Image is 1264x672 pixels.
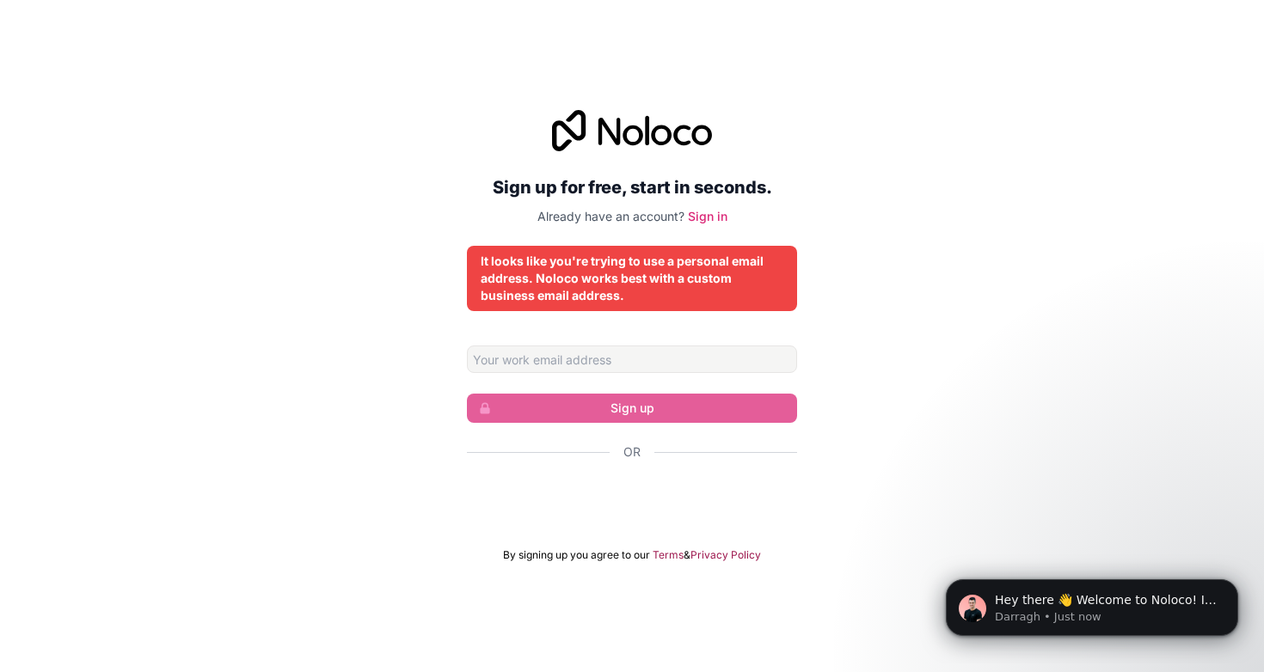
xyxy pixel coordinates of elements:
[467,394,797,423] button: Sign up
[537,209,684,223] span: Already have an account?
[503,548,650,562] span: By signing up you agree to our
[458,480,806,517] iframe: Sign in with Google Button
[653,548,684,562] a: Terms
[481,253,783,304] div: It looks like you're trying to use a personal email address. Noloco works best with a custom busi...
[690,548,761,562] a: Privacy Policy
[467,345,797,373] input: Email address
[684,548,690,562] span: &
[920,543,1264,663] iframe: Intercom notifications message
[467,172,797,203] h2: Sign up for free, start in seconds.
[623,443,641,461] span: Or
[688,209,727,223] a: Sign in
